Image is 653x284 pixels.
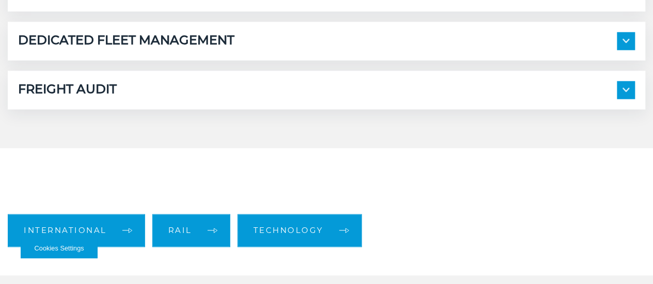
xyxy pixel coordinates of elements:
img: arrow [623,88,629,92]
iframe: Chat Widget [601,235,653,284]
a: Technology arrow arrow [237,214,362,247]
span: International [24,226,107,234]
h5: DEDICATED FLEET MANAGEMENT [18,32,234,50]
button: Cookies Settings [21,239,98,258]
img: arrow [623,39,629,43]
a: International arrow arrow [8,214,145,247]
a: Rail arrow arrow [152,214,230,247]
span: Rail [168,226,192,234]
span: Technology [253,226,324,234]
h5: FREIGHT AUDIT [18,81,117,99]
